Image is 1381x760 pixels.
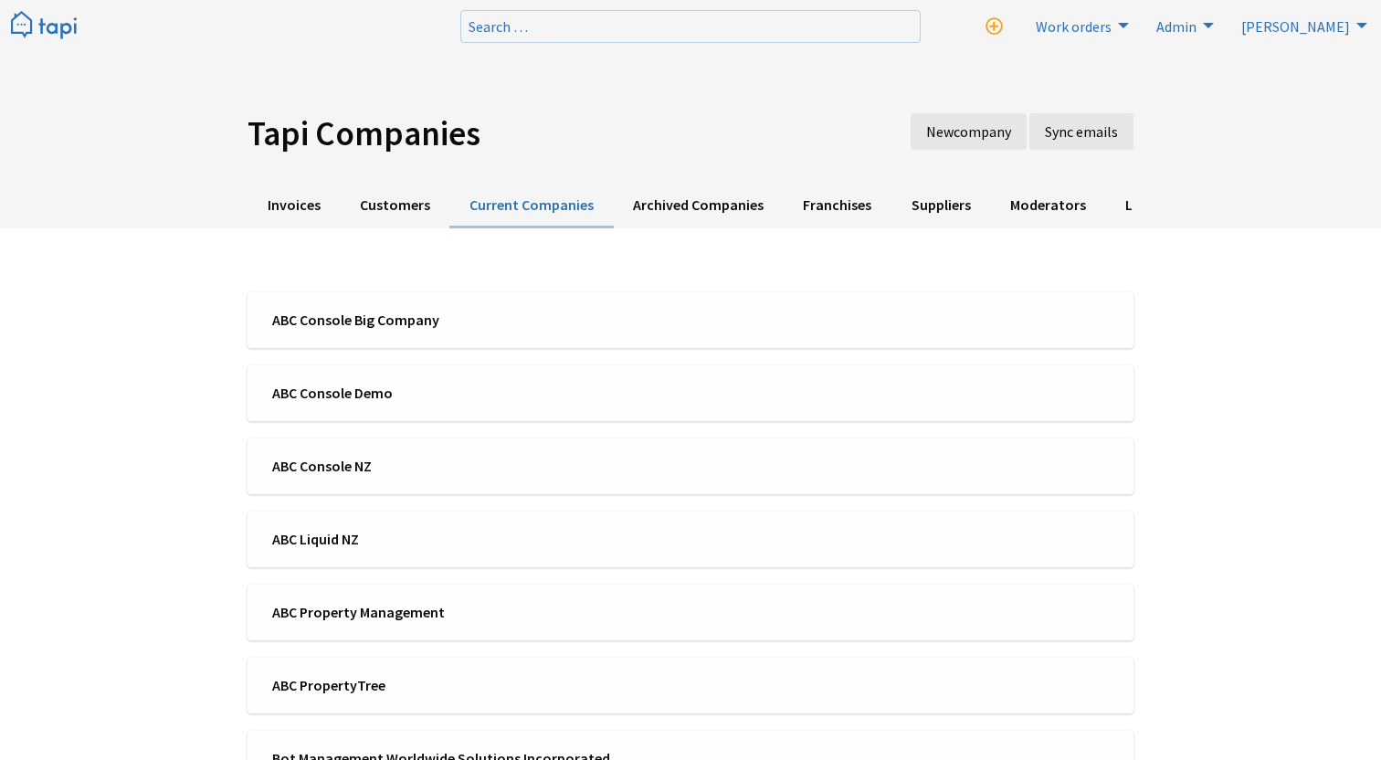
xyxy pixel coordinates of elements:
[954,122,1011,141] span: company
[11,11,77,41] img: Tapi logo
[1029,113,1133,150] a: Sync emails
[784,184,891,228] a: Franchises
[449,184,613,228] a: Current Companies
[1025,11,1133,40] a: Work orders
[986,18,1003,36] i: New work order
[248,658,1133,713] a: ABC PropertyTree
[1230,11,1372,40] li: Dan
[272,383,679,403] span: ABC Console Demo
[272,602,679,622] span: ABC Property Management
[340,184,449,228] a: Customers
[1230,11,1372,40] a: [PERSON_NAME]
[248,113,768,154] h1: Tapi Companies
[248,184,340,228] a: Invoices
[1156,17,1197,36] span: Admin
[1241,17,1350,36] span: [PERSON_NAME]
[272,529,679,549] span: ABC Liquid NZ
[272,675,679,695] span: ABC PropertyTree
[614,184,784,228] a: Archived Companies
[1036,17,1112,36] span: Work orders
[248,365,1133,421] a: ABC Console Demo
[272,456,679,476] span: ABC Console NZ
[1105,184,1215,228] a: Lost Issues
[891,184,990,228] a: Suppliers
[1145,11,1218,40] a: Admin
[248,438,1133,494] a: ABC Console NZ
[911,113,1027,150] a: New
[248,292,1133,348] a: ABC Console Big Company
[990,184,1105,228] a: Moderators
[469,17,528,36] span: Search …
[272,310,679,330] span: ABC Console Big Company
[248,585,1133,640] a: ABC Property Management
[248,512,1133,567] a: ABC Liquid NZ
